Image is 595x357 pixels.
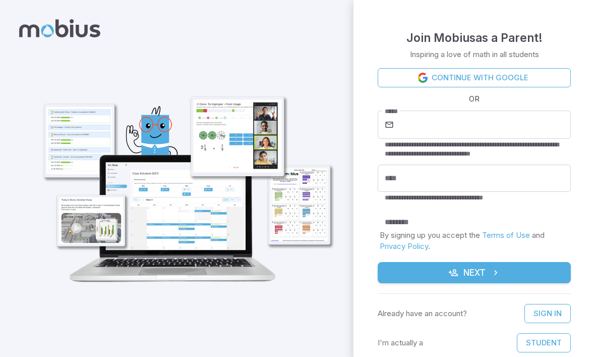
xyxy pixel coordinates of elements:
p: Inspiring a love of math in all students [410,49,539,60]
a: Sign In [524,304,571,323]
img: parent_1-illustration [28,62,341,292]
p: I'm actually a [378,337,423,348]
p: Already have an account? [378,308,467,319]
h4: Join Mobius as a Parent ! [406,29,543,47]
a: Terms of Use [482,230,530,240]
span: OR [466,93,482,105]
a: Privacy Policy [380,241,428,251]
button: Next [378,262,571,283]
a: Continue with Google [378,68,571,87]
button: Student [517,333,571,352]
p: By signing up you accept the and . [380,230,569,252]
